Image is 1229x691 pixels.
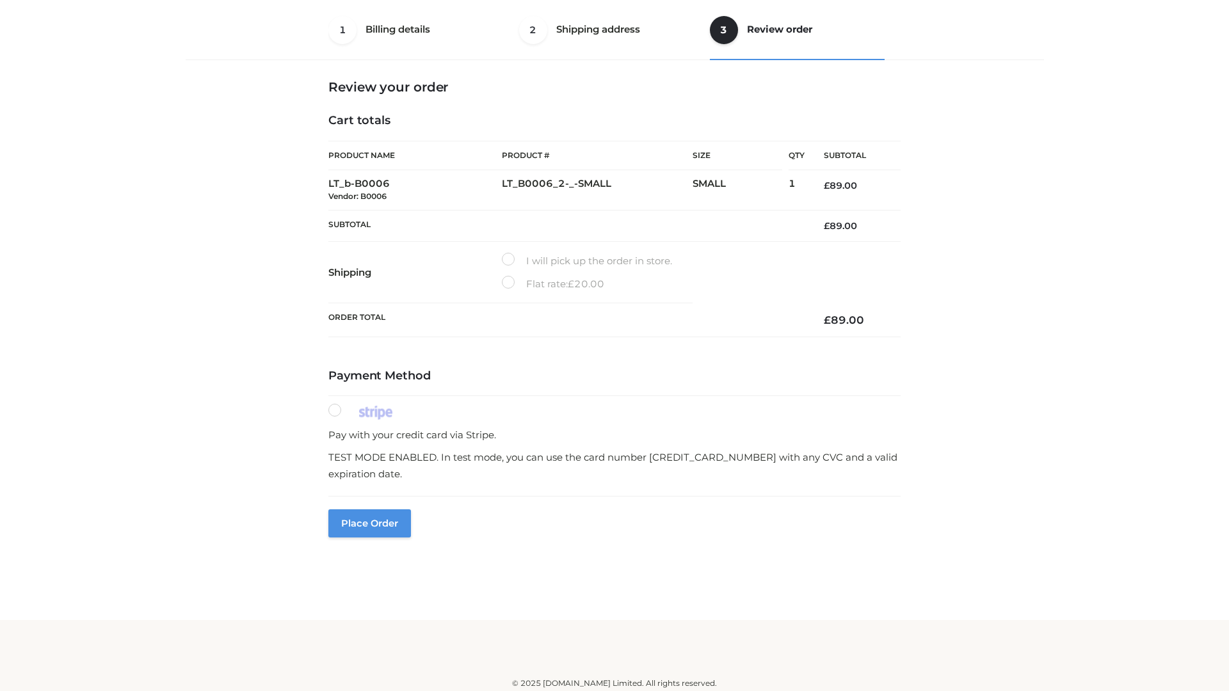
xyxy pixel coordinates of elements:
span: £ [568,278,574,290]
button: Place order [328,509,411,537]
th: Subtotal [805,141,901,170]
th: Size [693,141,782,170]
td: 1 [789,170,805,210]
th: Shipping [328,242,502,303]
bdi: 20.00 [568,278,604,290]
td: LT_b-B0006 [328,170,502,210]
span: £ [824,314,831,326]
span: £ [824,180,830,191]
bdi: 89.00 [824,314,864,326]
h4: Cart totals [328,114,901,128]
th: Product # [502,141,693,170]
p: Pay with your credit card via Stripe. [328,427,901,443]
bdi: 89.00 [824,220,857,232]
td: SMALL [693,170,789,210]
label: Flat rate: [502,276,604,292]
div: © 2025 [DOMAIN_NAME] Limited. All rights reserved. [190,677,1039,690]
small: Vendor: B0006 [328,191,387,201]
p: TEST MODE ENABLED. In test mode, you can use the card number [CREDIT_CARD_NUMBER] with any CVC an... [328,449,901,482]
bdi: 89.00 [824,180,857,191]
th: Subtotal [328,210,805,241]
td: LT_B0006_2-_-SMALL [502,170,693,210]
th: Qty [789,141,805,170]
h3: Review your order [328,79,901,95]
th: Order Total [328,303,805,337]
h4: Payment Method [328,369,901,383]
th: Product Name [328,141,502,170]
span: £ [824,220,830,232]
label: I will pick up the order in store. [502,253,672,269]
